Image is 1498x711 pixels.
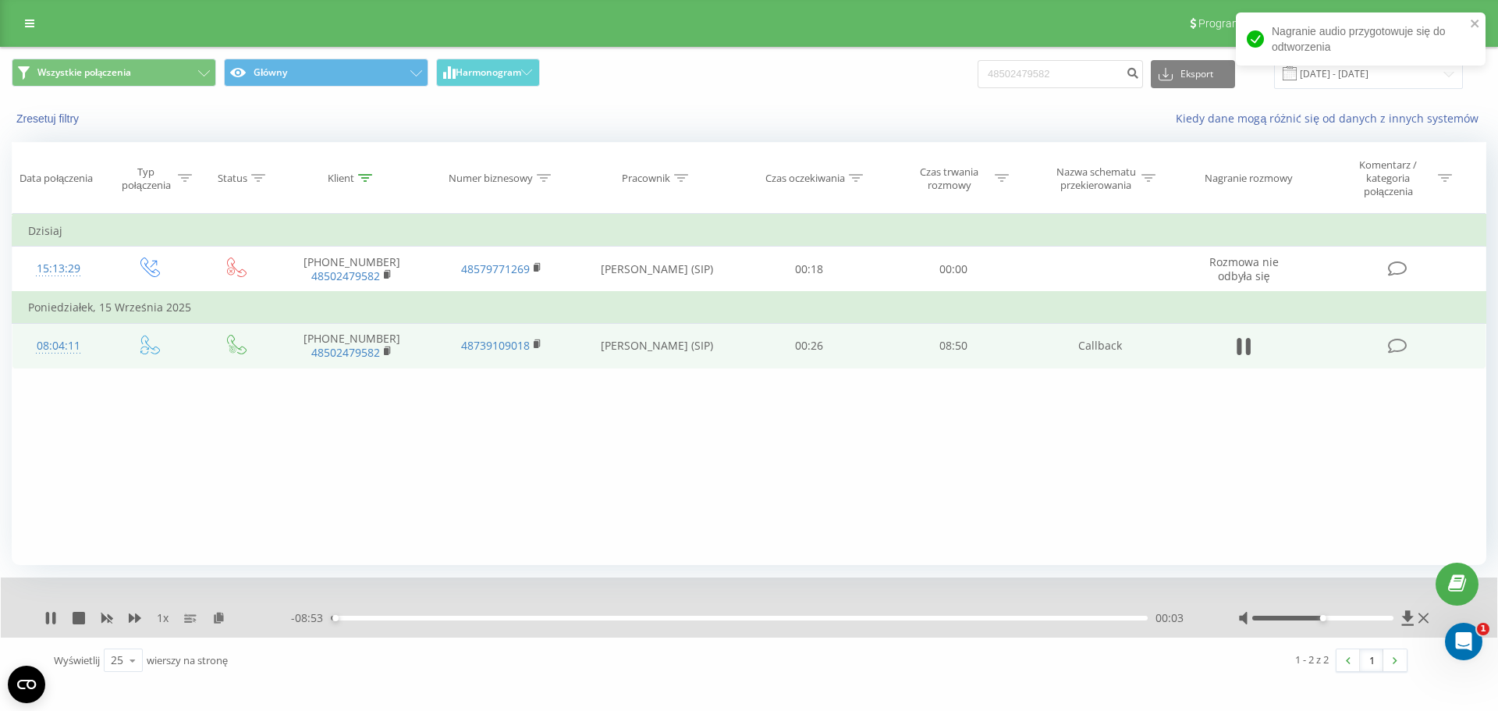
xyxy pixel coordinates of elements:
div: 1 - 2 z 2 [1295,652,1329,667]
div: Data połączenia [20,172,93,185]
a: 48739109018 [461,338,530,353]
a: 48502479582 [311,345,380,360]
a: 1 [1360,649,1383,671]
td: 00:00 [881,247,1024,293]
button: close [1470,17,1481,32]
span: Harmonogram [456,67,521,78]
div: 08:04:11 [28,331,89,361]
td: Dzisiaj [12,215,1486,247]
button: Eksport [1151,60,1235,88]
td: [PHONE_NUMBER] [277,323,427,368]
button: Zresetuj filtry [12,112,87,126]
div: 25 [111,652,123,668]
td: Poniedziałek, 15 Września 2025 [12,292,1486,323]
div: Typ połączenia [118,165,174,192]
td: 00:26 [737,323,881,368]
td: [PERSON_NAME] (SIP) [576,247,737,293]
iframe: Intercom live chat [1445,623,1482,660]
button: Główny [224,59,428,87]
td: [PERSON_NAME] (SIP) [576,323,737,368]
td: 08:50 [881,323,1024,368]
div: Czas trwania rozmowy [907,165,991,192]
div: Czas oczekiwania [765,172,845,185]
button: Wszystkie połączenia [12,59,216,87]
div: Numer biznesowy [449,172,533,185]
button: Open CMP widget [8,666,45,703]
span: 00:03 [1155,610,1184,626]
div: Nagranie rozmowy [1205,172,1293,185]
span: Rozmowa nie odbyła się [1209,254,1279,283]
span: Wyświetlij [54,653,100,667]
a: 48502479582 [311,268,380,283]
div: Klient [328,172,354,185]
div: Nagranie audio przygotowuje się do odtworzenia [1236,12,1486,66]
td: 00:18 [737,247,881,293]
span: 1 x [157,610,169,626]
div: Nazwa schematu przekierowania [1054,165,1138,192]
span: wierszy na stronę [147,653,228,667]
input: Wyszukiwanie według numeru [978,60,1143,88]
div: Accessibility label [332,615,339,621]
span: Wszystkie połączenia [37,66,131,79]
a: 48579771269 [461,261,530,276]
td: Callback [1025,323,1175,368]
div: Status [218,172,247,185]
button: Harmonogram [436,59,540,87]
a: Kiedy dane mogą różnić się od danych z innych systemów [1176,111,1486,126]
div: Pracownik [622,172,670,185]
span: Program poleceń [1198,17,1281,30]
div: 15:13:29 [28,254,89,284]
div: Accessibility label [1319,615,1326,621]
td: [PHONE_NUMBER] [277,247,427,293]
div: Komentarz / kategoria połączenia [1343,158,1434,198]
span: 1 [1477,623,1489,635]
span: - 08:53 [291,610,331,626]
